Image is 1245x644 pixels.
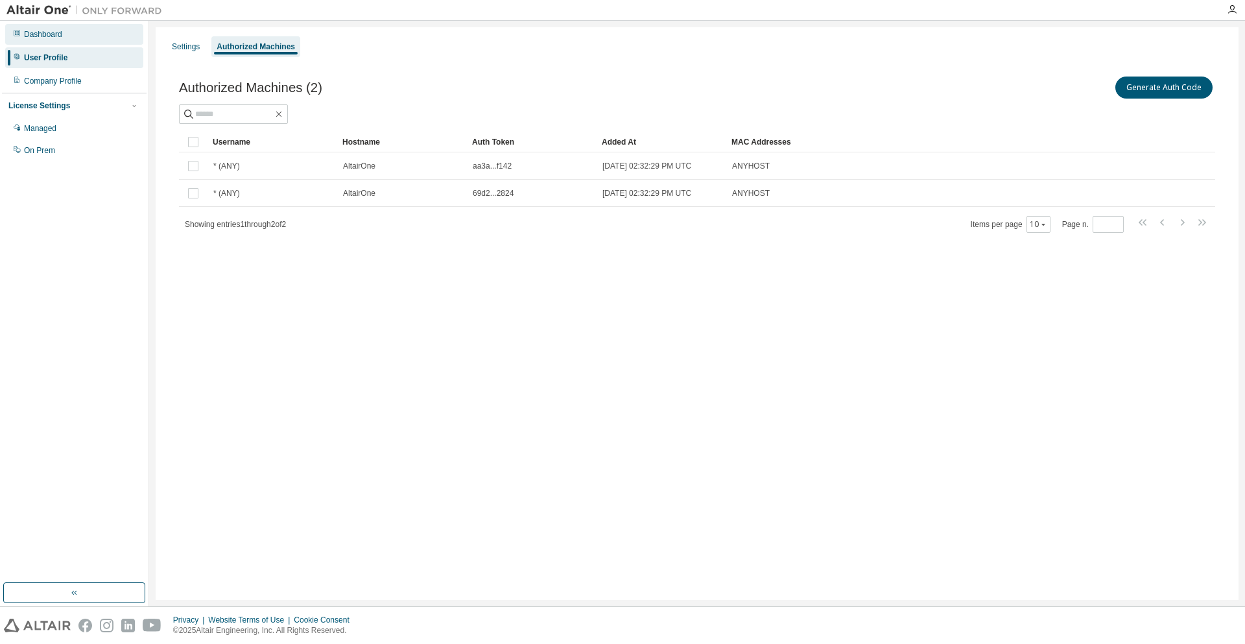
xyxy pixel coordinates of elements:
button: Generate Auth Code [1115,77,1213,99]
div: Username [213,132,332,152]
img: linkedin.svg [121,619,135,632]
div: Cookie Consent [294,615,357,625]
img: youtube.svg [143,619,161,632]
div: License Settings [8,101,70,111]
div: Dashboard [24,29,62,40]
div: Authorized Machines [217,42,295,52]
div: Auth Token [472,132,591,152]
span: [DATE] 02:32:29 PM UTC [602,188,691,198]
div: On Prem [24,145,55,156]
span: Items per page [971,216,1050,233]
div: Added At [602,132,721,152]
span: Authorized Machines (2) [179,80,322,95]
div: Hostname [342,132,462,152]
img: altair_logo.svg [4,619,71,632]
img: facebook.svg [78,619,92,632]
span: ANYHOST [732,161,770,171]
div: Settings [172,42,200,52]
span: aa3a...f142 [473,161,512,171]
div: Privacy [173,615,208,625]
img: instagram.svg [100,619,113,632]
span: Showing entries 1 through 2 of 2 [185,220,286,229]
button: 10 [1030,219,1047,230]
span: Page n. [1062,216,1124,233]
span: AltairOne [343,161,375,171]
span: [DATE] 02:32:29 PM UTC [602,161,691,171]
span: ANYHOST [732,188,770,198]
img: Altair One [6,4,169,17]
span: * (ANY) [213,161,240,171]
div: Managed [24,123,56,134]
div: MAC Addresses [731,132,1079,152]
span: * (ANY) [213,188,240,198]
span: AltairOne [343,188,375,198]
div: Company Profile [24,76,82,86]
p: © 2025 Altair Engineering, Inc. All Rights Reserved. [173,625,357,636]
div: Website Terms of Use [208,615,294,625]
div: User Profile [24,53,67,63]
span: 69d2...2824 [473,188,514,198]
